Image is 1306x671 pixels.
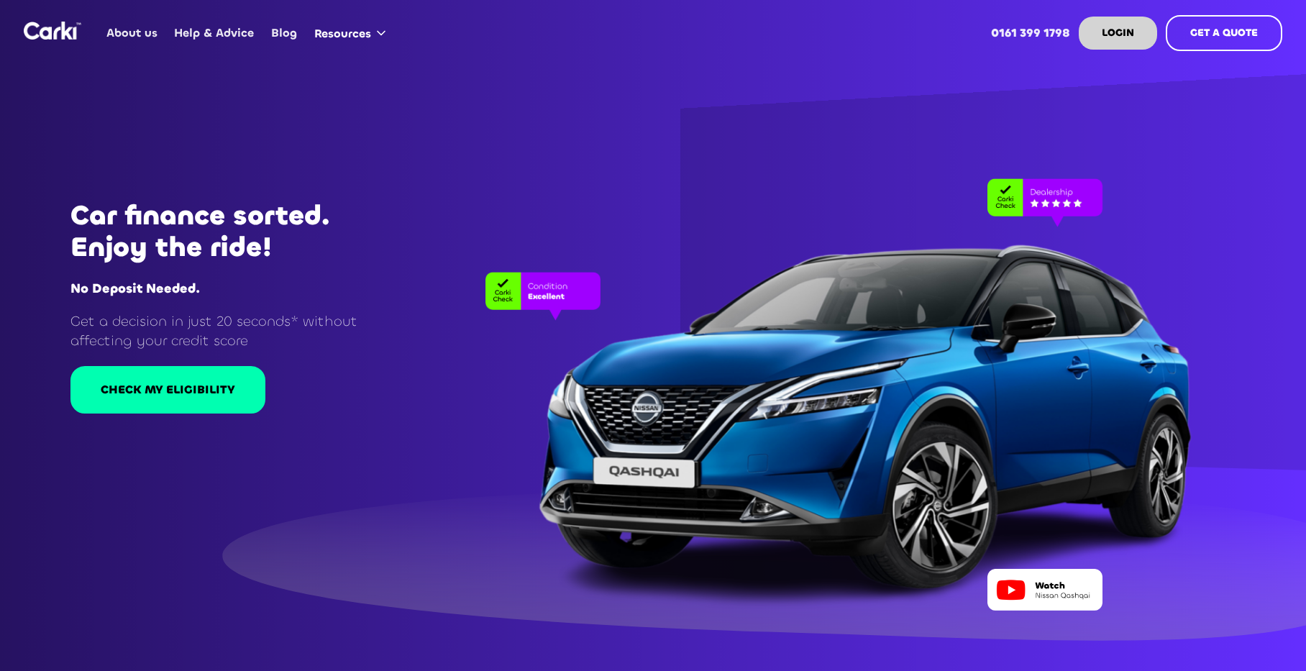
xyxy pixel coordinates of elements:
[70,311,393,351] p: Get a decision in just 20 seconds* without affecting your credit score
[99,5,166,61] a: About us
[306,6,400,60] div: Resources
[983,5,1079,61] a: 0161 399 1798
[166,5,262,61] a: Help & Advice
[1079,17,1157,50] a: LOGIN
[1190,26,1258,40] strong: GET A QUOTE
[262,5,305,61] a: Blog
[991,25,1070,40] strong: 0161 399 1798
[70,366,265,414] a: CHECK MY ELIGIBILITY
[70,280,200,297] strong: No Deposit Needed.
[1166,15,1282,51] a: GET A QUOTE
[314,26,371,42] div: Resources
[1102,26,1134,40] strong: LOGIN
[101,382,235,398] div: CHECK MY ELIGIBILITY
[24,22,81,40] img: Logo
[70,200,393,263] h1: Car finance sorted. Enjoy the ride!
[24,22,81,40] a: home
